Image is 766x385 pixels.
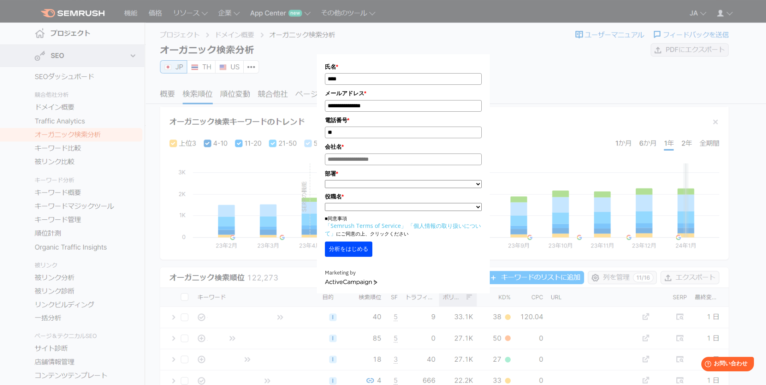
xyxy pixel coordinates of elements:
[325,242,372,257] button: 分析をはじめる
[325,116,482,125] label: 電話番号
[325,222,481,237] a: 「個人情報の取り扱いについて」
[325,169,482,178] label: 部署
[325,62,482,71] label: 氏名
[325,222,407,229] a: 「Semrush Terms of Service」
[325,215,482,238] p: ■同意事項 にご同意の上、クリックください
[325,89,482,98] label: メールアドレス
[325,192,482,201] label: 役職名
[325,269,482,277] div: Marketing by
[694,354,757,376] iframe: Help widget launcher
[325,142,482,151] label: 会社名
